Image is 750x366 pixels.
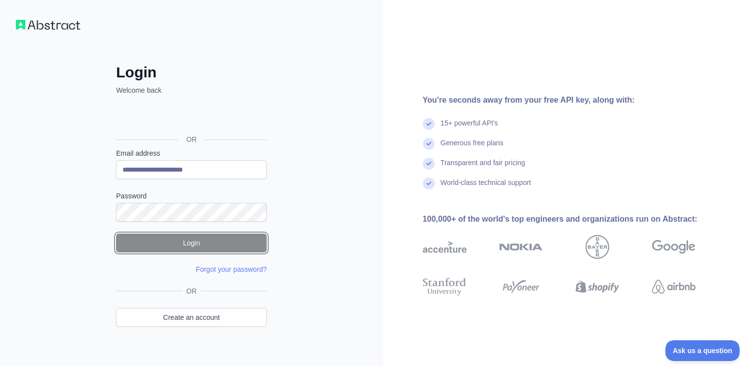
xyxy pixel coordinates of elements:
img: google [652,235,695,259]
iframe: Toggle Customer Support [665,340,740,361]
div: You're seconds away from your free API key, along with: [423,94,727,106]
div: 15+ powerful API's [441,118,498,138]
a: Forgot your password? [196,265,267,273]
img: bayer [585,235,609,259]
div: Transparent and fair pricing [441,158,525,178]
img: nokia [499,235,543,259]
div: 100,000+ of the world's top engineers and organizations run on Abstract: [423,213,727,225]
div: World-class technical support [441,178,531,197]
img: airbnb [652,276,695,298]
label: Password [116,191,267,201]
span: OR [178,134,205,144]
h2: Login [116,63,267,81]
img: Workflow [16,20,80,30]
iframe: Sign in with Google Button [111,106,270,128]
img: accenture [423,235,466,259]
span: OR [182,286,201,296]
img: check mark [423,138,435,150]
img: shopify [576,276,619,298]
button: Login [116,234,267,252]
img: stanford university [423,276,466,298]
div: Generous free plans [441,138,504,158]
a: Create an account [116,308,267,327]
label: Email address [116,148,267,158]
img: check mark [423,118,435,130]
img: payoneer [499,276,543,298]
img: check mark [423,178,435,189]
p: Welcome back [116,85,267,95]
img: check mark [423,158,435,170]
